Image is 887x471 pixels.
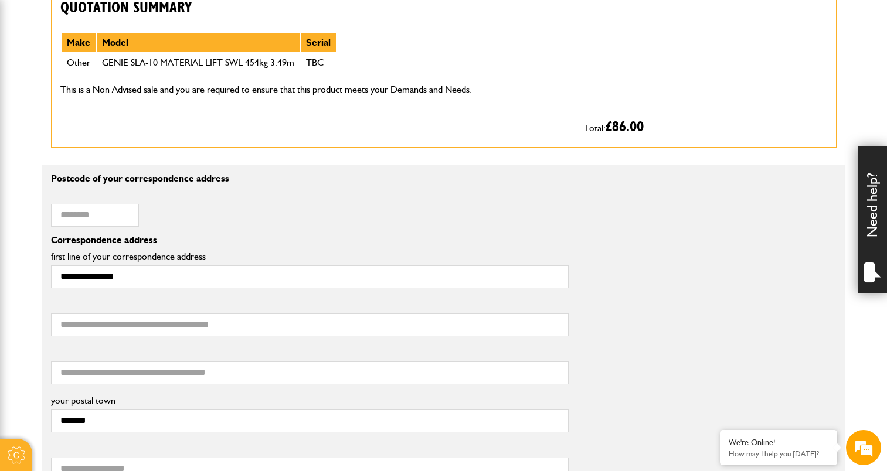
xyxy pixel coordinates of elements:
[61,33,96,53] th: Make
[51,252,569,261] label: first line of your correspondence address
[729,449,828,458] p: How may I help you today?
[15,212,214,351] textarea: Type your message and hit 'Enter'
[51,174,569,183] p: Postcode of your correspondence address
[612,120,644,134] span: 86.00
[51,396,569,405] label: your postal town
[20,65,49,81] img: d_20077148190_company_1631870298795_20077148190
[51,235,569,245] p: Correspondence address
[858,146,887,293] div: Need help?
[583,116,827,138] p: Total:
[61,53,96,73] td: Other
[300,53,337,73] td: TBC
[159,361,213,377] em: Start Chat
[96,33,300,53] th: Model
[60,82,566,97] p: This is a Non Advised sale and you are required to ensure that this product meets your Demands an...
[15,108,214,134] input: Enter your last name
[300,33,337,53] th: Serial
[15,178,214,203] input: Enter your phone number
[61,66,197,81] div: Chat with us now
[96,53,300,73] td: GENIE SLA-10 MATERIAL LIFT SWL 454kg 3.49m
[729,438,828,448] div: We're Online!
[192,6,220,34] div: Minimize live chat window
[606,120,644,134] span: £
[15,143,214,169] input: Enter your email address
